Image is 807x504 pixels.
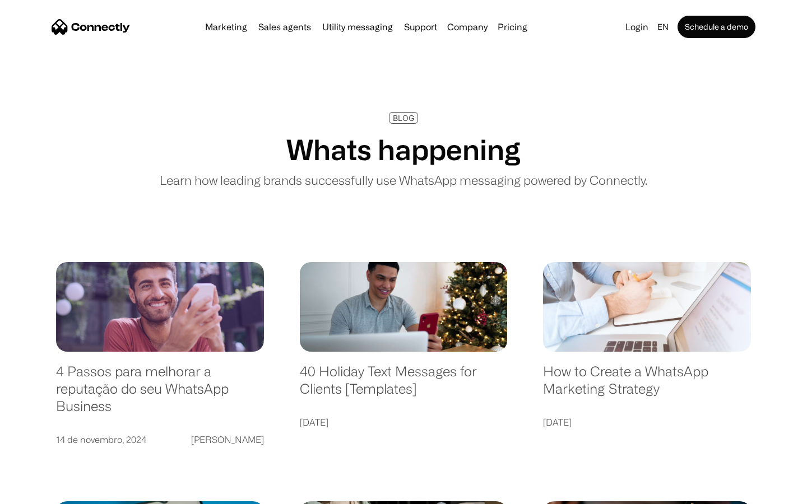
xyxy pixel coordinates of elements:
div: Company [447,19,488,35]
aside: Language selected: English [11,484,67,500]
a: Utility messaging [318,22,397,31]
h1: Whats happening [286,133,521,166]
div: en [657,19,669,35]
a: Login [621,19,653,35]
div: en [653,19,675,35]
div: [DATE] [300,414,328,430]
p: Learn how leading brands successfully use WhatsApp messaging powered by Connectly. [160,171,647,189]
a: Pricing [493,22,532,31]
a: Schedule a demo [678,16,755,38]
div: [DATE] [543,414,572,430]
a: Sales agents [254,22,316,31]
a: 40 Holiday Text Messages for Clients [Templates] [300,363,508,408]
div: BLOG [393,114,414,122]
a: 4 Passos para melhorar a reputação do seu WhatsApp Business [56,363,264,426]
a: How to Create a WhatsApp Marketing Strategy [543,363,751,408]
div: Company [444,19,491,35]
a: Marketing [201,22,252,31]
div: 14 de novembro, 2024 [56,432,146,447]
a: Support [400,22,442,31]
ul: Language list [22,484,67,500]
a: home [52,18,130,35]
div: [PERSON_NAME] [191,432,264,447]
